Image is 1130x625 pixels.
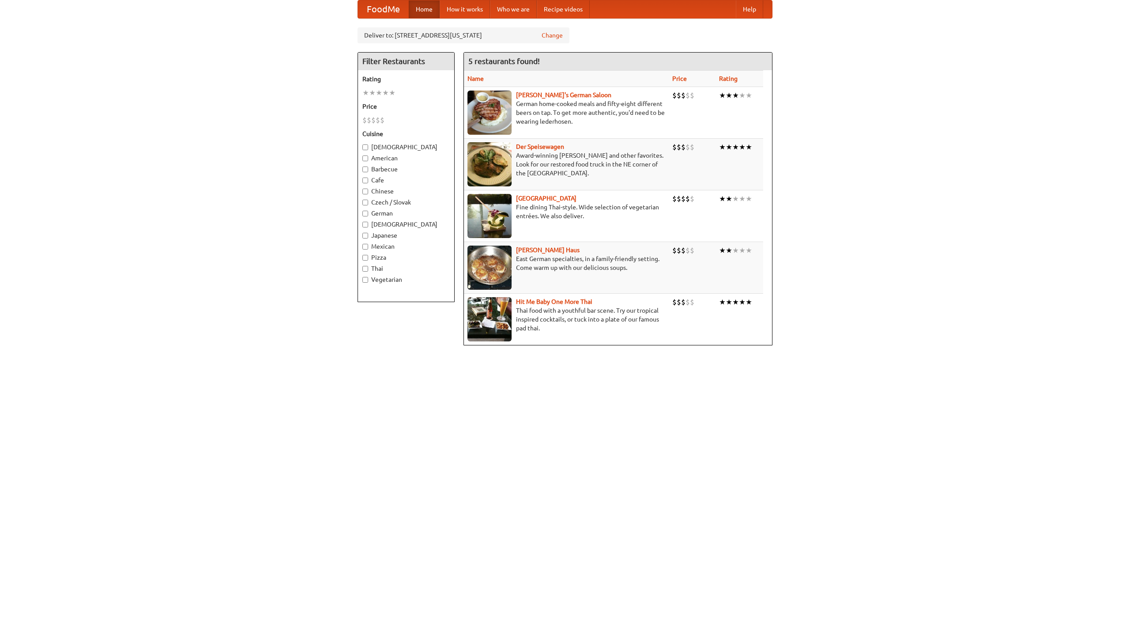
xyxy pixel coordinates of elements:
li: $ [690,246,694,255]
img: esthers.jpg [467,91,512,135]
a: Der Speisewagen [516,143,564,150]
li: ★ [726,142,732,152]
p: Thai food with a youthful bar scene. Try our tropical inspired cocktails, or tuck into a plate of... [467,306,665,333]
li: $ [672,142,677,152]
li: $ [681,142,686,152]
input: Pizza [362,255,368,261]
input: Mexican [362,244,368,250]
img: kohlhaus.jpg [467,246,512,290]
input: Czech / Slovak [362,200,368,205]
li: ★ [376,88,382,98]
li: $ [690,194,694,204]
input: Japanese [362,233,368,239]
a: [PERSON_NAME] Haus [516,246,580,254]
li: ★ [719,194,726,204]
li: $ [686,142,690,152]
a: Price [672,75,687,82]
li: $ [672,91,677,100]
a: Name [467,75,484,82]
ng-pluralize: 5 restaurants found! [468,57,540,65]
li: ★ [719,142,726,152]
li: ★ [746,194,752,204]
li: $ [681,297,686,307]
li: $ [681,246,686,255]
li: $ [362,115,367,125]
a: [PERSON_NAME]'s German Saloon [516,91,611,98]
b: Hit Me Baby One More Thai [516,298,592,305]
li: $ [376,115,380,125]
li: ★ [719,91,726,100]
li: ★ [382,88,389,98]
li: ★ [739,246,746,255]
a: Change [542,31,563,40]
li: $ [690,91,694,100]
h5: Rating [362,75,450,83]
li: $ [672,246,677,255]
li: ★ [726,297,732,307]
li: ★ [726,246,732,255]
li: $ [677,194,681,204]
label: Japanese [362,231,450,240]
p: German home-cooked meals and fifty-eight different beers on tap. To get more authentic, you'd nee... [467,99,665,126]
li: ★ [732,297,739,307]
li: ★ [732,246,739,255]
li: $ [677,297,681,307]
li: $ [380,115,384,125]
li: ★ [732,142,739,152]
h5: Price [362,102,450,111]
img: babythai.jpg [467,297,512,341]
li: ★ [746,142,752,152]
h5: Cuisine [362,129,450,138]
li: $ [672,297,677,307]
a: FoodMe [358,0,409,18]
li: $ [690,142,694,152]
a: Help [736,0,763,18]
img: satay.jpg [467,194,512,238]
li: ★ [739,142,746,152]
h4: Filter Restaurants [358,53,454,70]
p: Award-winning [PERSON_NAME] and other favorites. Look for our restored food truck in the NE corne... [467,151,665,178]
li: $ [681,194,686,204]
li: $ [677,142,681,152]
li: $ [677,91,681,100]
label: Chinese [362,187,450,196]
li: ★ [369,88,376,98]
a: How it works [440,0,490,18]
label: Cafe [362,176,450,185]
label: [DEMOGRAPHIC_DATA] [362,220,450,229]
p: Fine dining Thai-style. Wide selection of vegetarian entrées. We also deliver. [467,203,665,220]
a: [GEOGRAPHIC_DATA] [516,195,576,202]
li: ★ [739,297,746,307]
li: ★ [362,88,369,98]
label: Pizza [362,253,450,262]
input: American [362,155,368,161]
li: $ [686,194,690,204]
li: ★ [739,91,746,100]
input: [DEMOGRAPHIC_DATA] [362,144,368,150]
li: $ [686,297,690,307]
input: [DEMOGRAPHIC_DATA] [362,222,368,227]
li: ★ [746,246,752,255]
li: $ [371,115,376,125]
a: Who we are [490,0,537,18]
label: American [362,154,450,163]
li: ★ [746,297,752,307]
li: ★ [732,194,739,204]
li: $ [681,91,686,100]
a: Recipe videos [537,0,590,18]
a: Home [409,0,440,18]
li: $ [690,297,694,307]
input: German [362,211,368,216]
label: Barbecue [362,165,450,174]
input: Vegetarian [362,277,368,283]
li: ★ [726,194,732,204]
label: German [362,209,450,218]
li: ★ [719,297,726,307]
li: $ [686,246,690,255]
label: [DEMOGRAPHIC_DATA] [362,143,450,152]
input: Thai [362,266,368,272]
li: ★ [732,91,739,100]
